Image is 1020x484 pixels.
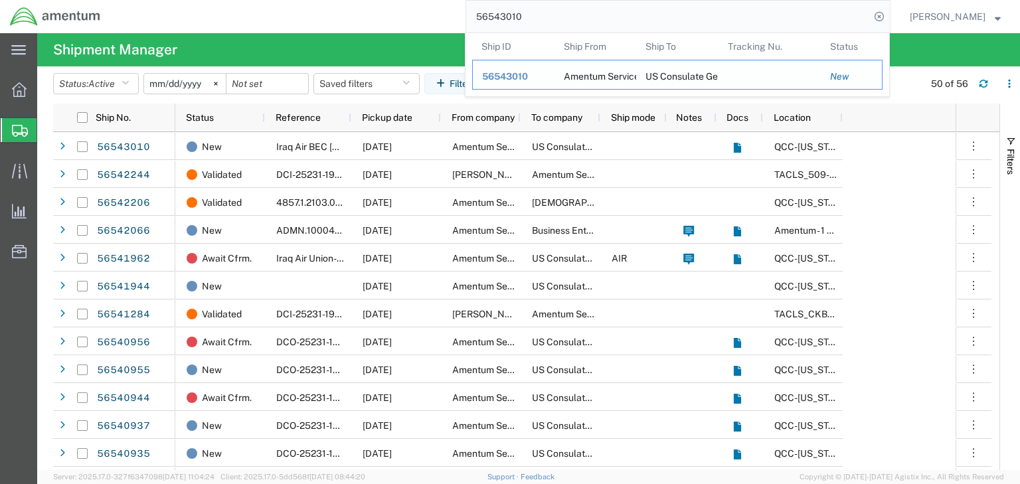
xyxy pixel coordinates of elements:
[96,165,151,186] a: 56542244
[96,304,151,325] a: 56541284
[452,225,552,236] span: Amentum Services, Inc.
[96,220,151,242] a: 56542066
[466,1,870,33] input: Search for shipment number, reference number
[821,33,883,60] th: Status
[202,328,252,356] span: Await Cfrm.
[226,74,308,94] input: Not set
[564,60,628,89] div: Amentum Services, Inc
[202,216,222,244] span: New
[276,141,359,152] span: Iraq Air BEC 8/19/25
[532,253,626,264] span: US Consulate General
[532,281,626,291] span: US Consulate General
[482,71,528,82] span: 56543010
[276,169,359,180] span: DCI-25231-199655
[363,337,392,347] span: 08/19/2025
[487,473,521,481] a: Support
[452,420,552,431] span: Amentum Services, Inc.
[800,471,1004,483] span: Copyright © [DATE]-[DATE] Agistix Inc., All Rights Reserved
[96,388,151,409] a: 56540944
[774,141,848,152] span: QCC-Texas
[202,300,242,328] span: Validated
[276,197,408,208] span: 4857.1.2103.00.00.00.000.FRE
[363,392,392,403] span: 08/19/2025
[202,384,252,412] span: Await Cfrm.
[202,356,222,384] span: New
[931,77,968,91] div: 50 of 56
[313,73,420,94] button: Saved filters
[452,337,552,347] span: Amentum Services, Inc.
[774,112,811,123] span: Location
[96,112,131,123] span: Ship No.
[452,253,552,264] span: Amentum Services, Inc.
[472,33,889,96] table: Search Results
[276,112,321,123] span: Reference
[202,272,222,300] span: New
[363,197,392,208] span: 08/19/2025
[532,197,739,208] span: US Army E CO 1 214TH REG
[452,197,552,208] span: Amentum Services, Inc.
[531,112,582,123] span: To company
[96,416,151,437] a: 56540937
[163,473,214,481] span: [DATE] 11:04:24
[452,112,515,123] span: From company
[452,281,552,291] span: Amentum Services, Inc.
[363,141,392,152] span: 08/19/2025
[726,112,748,123] span: Docs
[532,337,626,347] span: US Consulate General
[676,112,702,123] span: Notes
[96,137,151,158] a: 56543010
[96,248,151,270] a: 56541962
[554,33,637,60] th: Ship From
[363,281,392,291] span: 08/19/2025
[53,33,177,66] h4: Shipment Manager
[220,473,365,481] span: Client: 2025.17.0-5dd568f
[452,309,590,319] span: BERRY AVIATION INC
[482,70,545,84] div: 56543010
[774,281,848,291] span: QCC-Texas
[202,161,242,189] span: Validated
[9,7,101,27] img: logo
[452,448,552,459] span: Amentum Services, Inc.
[88,78,115,89] span: Active
[276,225,373,236] span: ADMN.100046.00000
[276,448,361,459] span: DCO-25231-167070
[774,225,845,236] span: Amentum - 1 com
[532,364,626,375] span: US Consulate General
[636,33,719,60] th: Ship To
[363,309,392,319] span: 08/19/2025
[202,133,222,161] span: New
[612,253,627,264] span: AIR
[532,309,632,319] span: Amentum Services, Inc.
[202,440,222,467] span: New
[452,392,552,403] span: Amentum Services, Inc.
[774,337,848,347] span: QCC-Texas
[830,70,873,84] div: New
[276,392,361,403] span: DCO-25231-167073
[276,253,374,264] span: Iraq Air Union-3 8/9/25
[363,169,392,180] span: 08/19/2025
[452,364,552,375] span: Amentum Services, Inc.
[202,189,242,216] span: Validated
[774,253,848,264] span: QCC-Texas
[532,225,669,236] span: Business Entity Correspondence
[96,444,151,465] a: 56540935
[774,420,848,431] span: QCC-Texas
[472,33,554,60] th: Ship ID
[910,9,985,24] span: Chris Haes
[363,253,392,264] span: 08/19/2025
[96,332,151,353] a: 56540956
[611,112,655,123] span: Ship mode
[774,197,848,208] span: QCC-Texas
[96,276,151,297] a: 56541944
[774,392,848,403] span: QCC-Texas
[909,9,1001,25] button: [PERSON_NAME]
[532,141,626,152] span: US Consulate General
[532,169,632,180] span: Amentum Services, Inc.
[363,225,392,236] span: 08/19/2025
[309,473,365,481] span: [DATE] 08:44:20
[363,420,392,431] span: 08/19/2025
[774,448,848,459] span: QCC-Texas
[186,112,214,123] span: Status
[532,420,626,431] span: US Consulate General
[719,33,821,60] th: Tracking Nu.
